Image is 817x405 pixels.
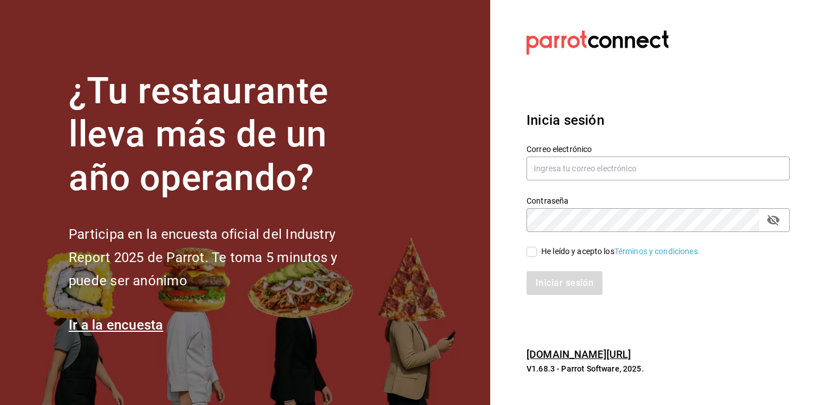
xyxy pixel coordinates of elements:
h2: Participa en la encuesta oficial del Industry Report 2025 de Parrot. Te toma 5 minutos y puede se... [69,223,375,292]
label: Correo electrónico [527,145,790,153]
a: Términos y condiciones. [614,247,700,256]
h1: ¿Tu restaurante lleva más de un año operando? [69,70,375,200]
a: [DOMAIN_NAME][URL] [527,348,631,360]
h3: Inicia sesión [527,110,790,130]
label: Contraseña [527,196,790,204]
p: V1.68.3 - Parrot Software, 2025. [527,363,790,374]
button: passwordField [764,210,783,230]
div: He leído y acepto los [541,246,700,258]
a: Ir a la encuesta [69,317,163,333]
input: Ingresa tu correo electrónico [527,157,790,180]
